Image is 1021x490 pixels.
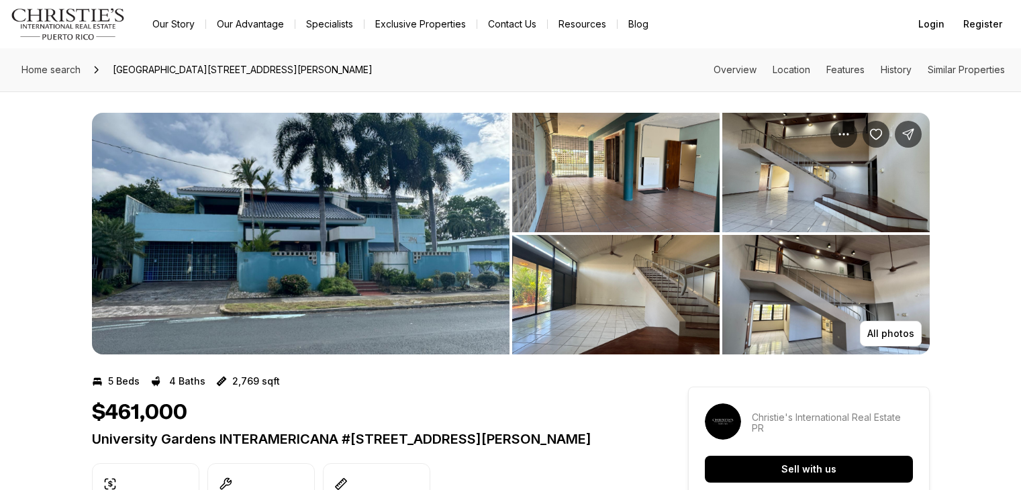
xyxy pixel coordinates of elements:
span: Home search [21,64,81,75]
a: Skip to: Overview [714,64,757,75]
button: View image gallery [512,113,720,232]
button: View image gallery [512,235,720,354]
a: Our Advantage [206,15,295,34]
a: Resources [548,15,617,34]
button: All photos [860,321,922,346]
img: logo [11,8,126,40]
button: View image gallery [722,235,930,354]
a: Skip to: History [881,64,912,75]
button: Save Property: University Gardens INTERAMERICANA #250 [863,121,889,148]
span: [GEOGRAPHIC_DATA][STREET_ADDRESS][PERSON_NAME] [107,59,378,81]
p: Sell with us [781,464,836,475]
a: Home search [16,59,86,81]
a: Our Story [142,15,205,34]
a: Skip to: Similar Properties [928,64,1005,75]
p: 5 Beds [108,376,140,387]
div: Listing Photos [92,113,930,354]
a: Blog [618,15,659,34]
a: Skip to: Location [773,64,810,75]
li: 2 of 8 [512,113,930,354]
button: Sell with us [705,456,913,483]
h1: $461,000 [92,400,187,426]
a: Specialists [295,15,364,34]
span: Register [963,19,1002,30]
p: All photos [867,328,914,339]
span: Login [918,19,944,30]
button: View image gallery [92,113,509,354]
p: University Gardens INTERAMERICANA #[STREET_ADDRESS][PERSON_NAME] [92,431,640,447]
button: Register [955,11,1010,38]
nav: Page section menu [714,64,1005,75]
button: Login [910,11,953,38]
a: Skip to: Features [826,64,865,75]
p: Christie's International Real Estate PR [752,412,913,434]
button: Share Property: University Gardens INTERAMERICANA #250 [895,121,922,148]
a: Exclusive Properties [364,15,477,34]
button: View image gallery [722,113,930,232]
button: Contact Us [477,15,547,34]
li: 1 of 8 [92,113,509,354]
p: 2,769 sqft [232,376,280,387]
p: 4 Baths [169,376,205,387]
button: Property options [830,121,857,148]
